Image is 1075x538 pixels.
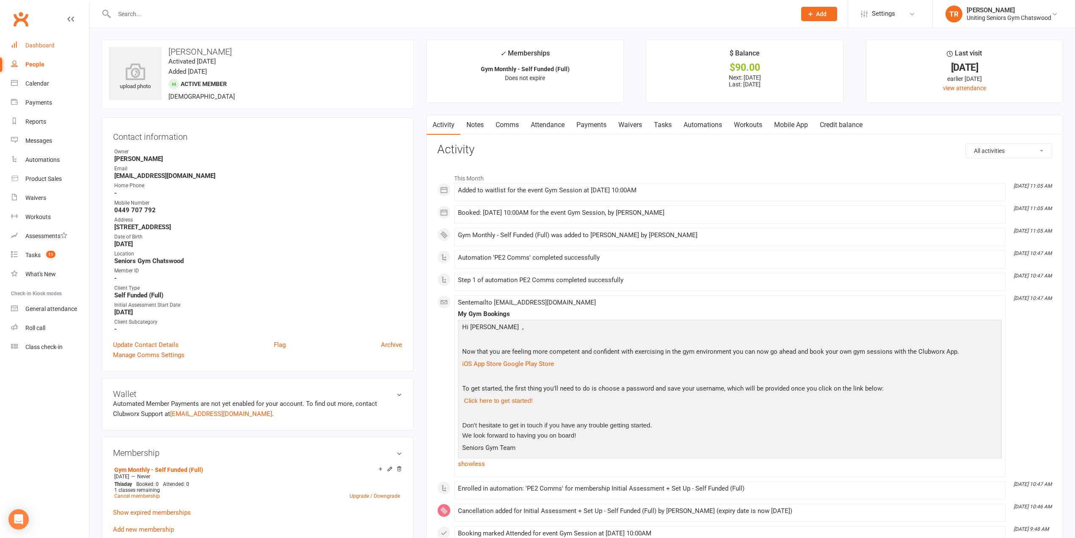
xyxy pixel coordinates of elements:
[109,47,406,56] h3: [PERSON_NAME]
[460,115,490,135] a: Notes
[25,344,63,350] div: Class check-in
[874,63,1055,72] div: [DATE]
[654,63,835,72] div: $90.00
[381,340,402,350] a: Archive
[113,389,402,399] h3: Wallet
[25,137,52,144] div: Messages
[114,474,129,480] span: [DATE]
[25,80,49,87] div: Calendar
[113,448,402,458] h3: Membership
[816,11,827,17] span: Add
[1014,183,1052,189] i: [DATE] 11:05 AM
[500,48,550,64] div: Memberships
[458,458,1002,470] a: show less
[437,169,1052,183] li: This Month
[25,324,45,331] div: Roll call
[114,487,160,493] span: 1 classes remaining
[612,115,648,135] a: Waivers
[505,75,545,81] span: Does not expire
[11,189,89,208] a: Waivers
[25,214,51,220] div: Workouts
[460,322,1000,334] p: Hi [PERSON_NAME] ,
[458,232,1002,239] div: Gym Monthly - Self Funded (Full) was added to [PERSON_NAME] by [PERSON_NAME]
[25,61,44,68] div: People
[25,175,62,182] div: Product Sales
[25,233,67,239] div: Assessments
[11,169,89,189] a: Product Sales
[525,115,571,135] a: Attendance
[503,360,554,368] a: Google Play Store
[1014,504,1052,510] i: [DATE] 10:46 AM
[1014,526,1049,532] i: [DATE] 9:48 AM
[168,68,207,75] time: Added [DATE]
[872,4,895,23] span: Settings
[10,8,31,30] a: Clubworx
[943,85,986,92] a: view attendance
[462,422,652,429] span: Don't hesitate to get in touch if you have any trouble getting started.
[114,275,402,282] strong: -
[114,165,402,173] div: Email
[730,48,760,63] div: $ Balance
[1014,250,1052,256] i: [DATE] 10:47 AM
[112,481,134,487] div: day
[427,115,460,135] a: Activity
[113,350,185,360] a: Manage Comms Settings
[11,36,89,55] a: Dashboard
[874,74,1055,83] div: earlier [DATE]
[8,509,29,530] div: Open Intercom Messenger
[25,271,56,277] div: What's New
[1014,273,1052,279] i: [DATE] 10:47 AM
[11,227,89,246] a: Assessments
[112,473,402,480] div: —
[114,267,402,275] div: Member ID
[458,507,1002,515] div: Cancellation added for Initial Assessment + Set Up - Self Funded (Full) by [PERSON_NAME] (expiry ...
[11,112,89,131] a: Reports
[967,14,1051,22] div: Uniting Seniors Gym Chatswood
[114,240,402,248] strong: [DATE]
[114,318,402,326] div: Client Subcategory
[648,115,678,135] a: Tasks
[114,493,160,499] a: Cancel membership
[500,50,506,58] i: ✓
[11,150,89,169] a: Automations
[678,115,728,135] a: Automations
[114,250,402,258] div: Location
[25,194,46,201] div: Waivers
[458,277,1002,284] div: Step 1 of automation PE2 Comms completed successfully
[11,74,89,93] a: Calendar
[113,340,179,350] a: Update Contact Details
[11,319,89,338] a: Roll call
[945,6,962,22] div: TR
[768,115,814,135] a: Mobile App
[25,305,77,312] div: General attendance
[25,252,41,258] div: Tasks
[11,93,89,112] a: Payments
[114,189,402,197] strong: -
[1014,228,1052,234] i: [DATE] 11:05 AM
[460,383,1000,396] p: To get started, the first thing you'll need to do is choose a password and save your username, wh...
[458,530,1002,537] div: Booking marked Attended for event Gym Session at [DATE] 10:00AM
[1014,481,1052,487] i: [DATE] 10:47 AM
[11,265,89,284] a: What's New
[168,58,216,65] time: Activated [DATE]
[114,216,402,224] div: Address
[114,155,402,163] strong: [PERSON_NAME]
[481,66,570,72] strong: Gym Monthly - Self Funded (Full)
[274,340,286,350] a: Flag
[458,311,1002,318] div: My Gym Bookings
[113,526,174,533] a: Add new membership
[458,485,1002,492] div: Enrolled in automation: 'PE2 Comms' for membership Initial Assessment + Set Up - Self Funded (Full)
[458,187,1002,194] div: Added to waitlist for the event Gym Session at [DATE] 10:00AM
[25,99,52,106] div: Payments
[11,55,89,74] a: People
[113,509,191,516] a: Show expired memberships
[114,233,402,241] div: Date of Birth
[462,432,576,439] span: We look forward to having you on board!
[114,325,402,333] strong: -
[458,299,596,306] span: Sent email to [EMAIL_ADDRESS][DOMAIN_NAME]
[109,63,162,91] div: upload photo
[437,143,1052,156] h3: Activity
[1014,205,1052,211] i: [DATE] 11:05 AM
[1014,295,1052,301] i: [DATE] 10:47 AM
[25,156,60,163] div: Automations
